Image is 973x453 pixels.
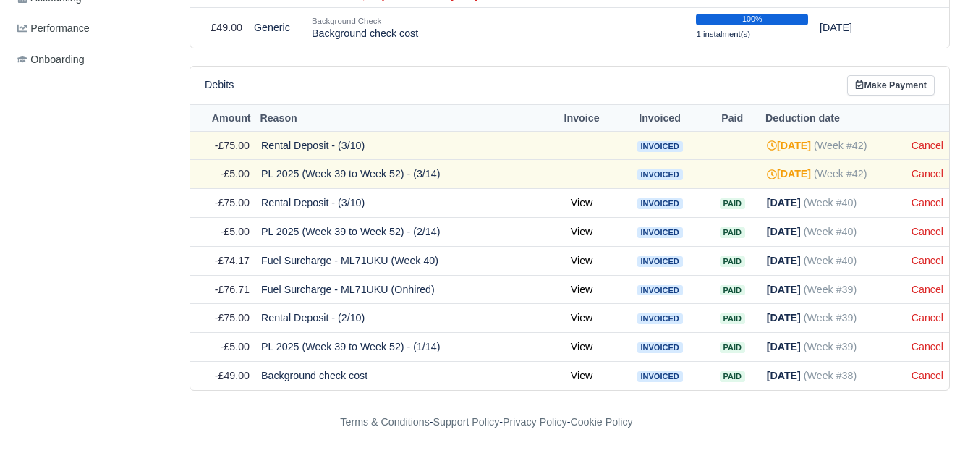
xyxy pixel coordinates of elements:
[616,105,703,132] th: Invoiced
[637,342,683,353] span: Invoiced
[205,79,234,91] h6: Debits
[767,197,801,208] strong: [DATE]
[804,255,857,266] span: (Week #40)
[255,333,548,362] td: PL 2025 (Week 39 to Week 52) - (1/14)
[637,169,683,180] span: Invoiced
[767,255,801,266] strong: [DATE]
[761,105,906,132] th: Deduction date
[571,197,593,208] a: View
[767,168,811,179] strong: [DATE]
[704,105,761,132] th: Paid
[912,140,943,151] a: Cancel
[255,361,548,389] td: Background check cost
[804,341,857,352] span: (Week #39)
[720,285,745,296] span: Paid
[637,371,683,382] span: Invoiced
[804,284,857,295] span: (Week #39)
[696,30,750,38] small: 1 instalment(s)
[570,416,632,428] a: Cookie Policy
[255,160,548,189] td: PL 2025 (Week 39 to Week 52) - (3/14)
[17,20,90,37] span: Performance
[255,246,548,275] td: Fuel Surcharge - ML71UKU (Week 40)
[190,105,255,132] th: Amount
[12,46,172,74] a: Onboarding
[637,227,683,238] span: Invoiced
[571,370,593,381] a: View
[255,218,548,247] td: PL 2025 (Week 39 to Week 52) - (2/14)
[804,226,857,237] span: (Week #40)
[720,313,745,324] span: Paid
[215,140,250,151] span: -£75.00
[720,256,745,267] span: Paid
[696,14,808,25] div: 100%
[720,371,745,382] span: Paid
[215,284,250,295] span: -£76.71
[571,341,593,352] a: View
[215,370,250,381] span: -£49.00
[814,168,867,179] span: (Week #42)
[912,312,943,323] a: Cancel
[804,197,857,208] span: (Week #40)
[912,168,943,179] a: Cancel
[767,370,801,381] strong: [DATE]
[767,140,811,151] strong: [DATE]
[12,14,172,43] a: Performance
[912,370,943,381] a: Cancel
[221,341,250,352] span: -£5.00
[255,304,548,333] td: Rental Deposit - (2/10)
[912,341,943,352] a: Cancel
[720,342,745,353] span: Paid
[814,140,867,151] span: (Week #42)
[912,284,943,295] a: Cancel
[215,312,250,323] span: -£75.00
[637,285,683,296] span: Invoiced
[637,313,683,324] span: Invoiced
[637,141,683,152] span: Invoiced
[503,416,567,428] a: Privacy Policy
[221,226,250,237] span: -£5.00
[847,75,935,96] a: Make Payment
[571,312,593,323] a: View
[901,384,973,453] iframe: Chat Widget
[306,7,690,47] td: Background check cost
[637,198,683,209] span: Invoiced
[637,256,683,267] span: Invoiced
[720,198,745,209] span: Paid
[804,312,857,323] span: (Week #39)
[221,168,250,179] span: -£5.00
[571,284,593,295] a: View
[312,17,381,25] small: Background Check
[190,7,248,47] td: £49.00
[720,227,745,238] span: Paid
[255,189,548,218] td: Rental Deposit - (3/10)
[912,226,943,237] a: Cancel
[767,284,801,295] strong: [DATE]
[255,131,548,160] td: Rental Deposit - (3/10)
[571,255,593,266] a: View
[767,312,801,323] strong: [DATE]
[767,226,801,237] strong: [DATE]
[248,7,306,47] td: Generic
[255,275,548,304] td: Fuel Surcharge - ML71UKU (Onhired)
[814,7,908,47] td: [DATE]
[340,416,429,428] a: Terms & Conditions
[571,226,593,237] a: View
[255,105,548,132] th: Reason
[215,197,250,208] span: -£75.00
[548,105,616,132] th: Invoice
[804,370,857,381] span: (Week #38)
[433,416,500,428] a: Support Policy
[75,414,899,431] div: - - -
[17,51,85,68] span: Onboarding
[912,255,943,266] a: Cancel
[912,197,943,208] a: Cancel
[215,255,250,266] span: -£74.17
[767,341,801,352] strong: [DATE]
